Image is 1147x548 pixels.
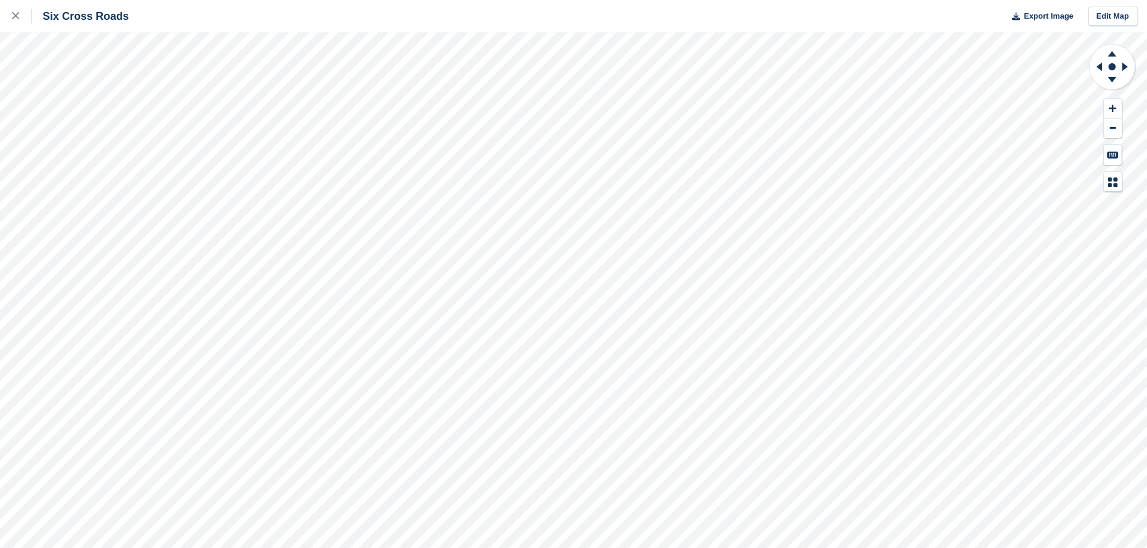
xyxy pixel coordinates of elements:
button: Export Image [1005,7,1074,26]
a: Edit Map [1088,7,1137,26]
button: Keyboard Shortcuts [1104,145,1122,165]
button: Zoom Out [1104,119,1122,138]
span: Export Image [1024,10,1073,22]
div: Six Cross Roads [32,9,129,23]
button: Map Legend [1104,172,1122,192]
button: Zoom In [1104,99,1122,119]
